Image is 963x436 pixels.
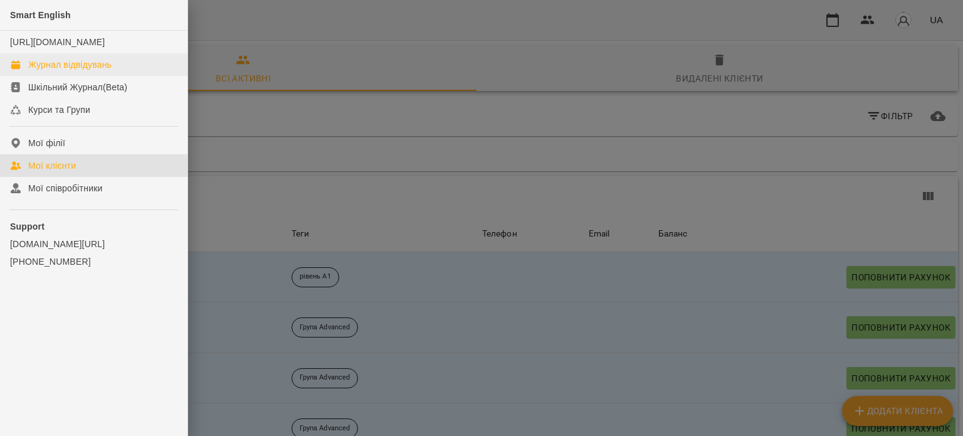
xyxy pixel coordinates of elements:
[10,10,71,20] span: Smart English
[28,58,112,71] div: Журнал відвідувань
[10,255,177,268] a: [PHONE_NUMBER]
[28,81,127,93] div: Шкільний Журнал(Beta)
[10,220,177,233] p: Support
[10,238,177,250] a: [DOMAIN_NAME][URL]
[28,137,65,149] div: Мої філії
[10,37,105,47] a: [URL][DOMAIN_NAME]
[28,159,76,172] div: Мої клієнти
[28,182,103,194] div: Мої співробітники
[28,104,90,116] div: Курси та Групи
